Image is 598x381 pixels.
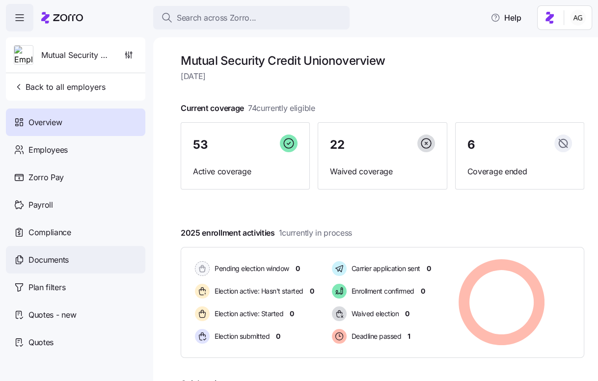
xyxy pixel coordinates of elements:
[181,102,315,114] span: Current coverage
[193,139,208,151] span: 53
[296,264,300,273] span: 0
[6,328,145,356] a: Quotes
[483,8,529,27] button: Help
[212,264,289,273] span: Pending election window
[153,6,350,29] button: Search across Zorro...
[490,12,521,24] span: Help
[10,77,109,97] button: Back to all employers
[193,165,298,178] span: Active coverage
[248,102,315,114] span: 74 currently eligible
[14,46,33,65] img: Employer logo
[6,163,145,191] a: Zorro Pay
[408,331,410,341] span: 1
[405,309,409,319] span: 0
[28,254,69,266] span: Documents
[290,309,294,319] span: 0
[181,70,584,82] span: [DATE]
[6,273,145,301] a: Plan filters
[6,301,145,328] a: Quotes - new
[6,218,145,246] a: Compliance
[310,286,314,296] span: 0
[330,165,435,178] span: Waived coverage
[349,264,420,273] span: Carrier application sent
[467,139,475,151] span: 6
[276,331,280,341] span: 0
[349,309,399,319] span: Waived election
[28,226,71,239] span: Compliance
[28,171,64,184] span: Zorro Pay
[570,10,586,26] img: 5fc55c57e0610270ad857448bea2f2d5
[349,286,414,296] span: Enrollment confirmed
[6,191,145,218] a: Payroll
[427,264,431,273] span: 0
[330,139,344,151] span: 22
[28,144,68,156] span: Employees
[177,12,256,24] span: Search across Zorro...
[212,309,283,319] span: Election active: Started
[181,227,352,239] span: 2025 enrollment activities
[28,199,53,211] span: Payroll
[421,286,425,296] span: 0
[467,165,572,178] span: Coverage ended
[279,227,352,239] span: 1 currently in process
[28,116,62,129] span: Overview
[349,331,402,341] span: Deadline passed
[212,286,303,296] span: Election active: Hasn't started
[181,53,584,68] h1: Mutual Security Credit Union overview
[14,81,106,93] span: Back to all employers
[28,309,76,321] span: Quotes - new
[6,136,145,163] a: Employees
[28,281,65,294] span: Plan filters
[6,246,145,273] a: Documents
[212,331,270,341] span: Election submitted
[28,336,54,349] span: Quotes
[6,109,145,136] a: Overview
[41,49,112,61] span: Mutual Security Credit Union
